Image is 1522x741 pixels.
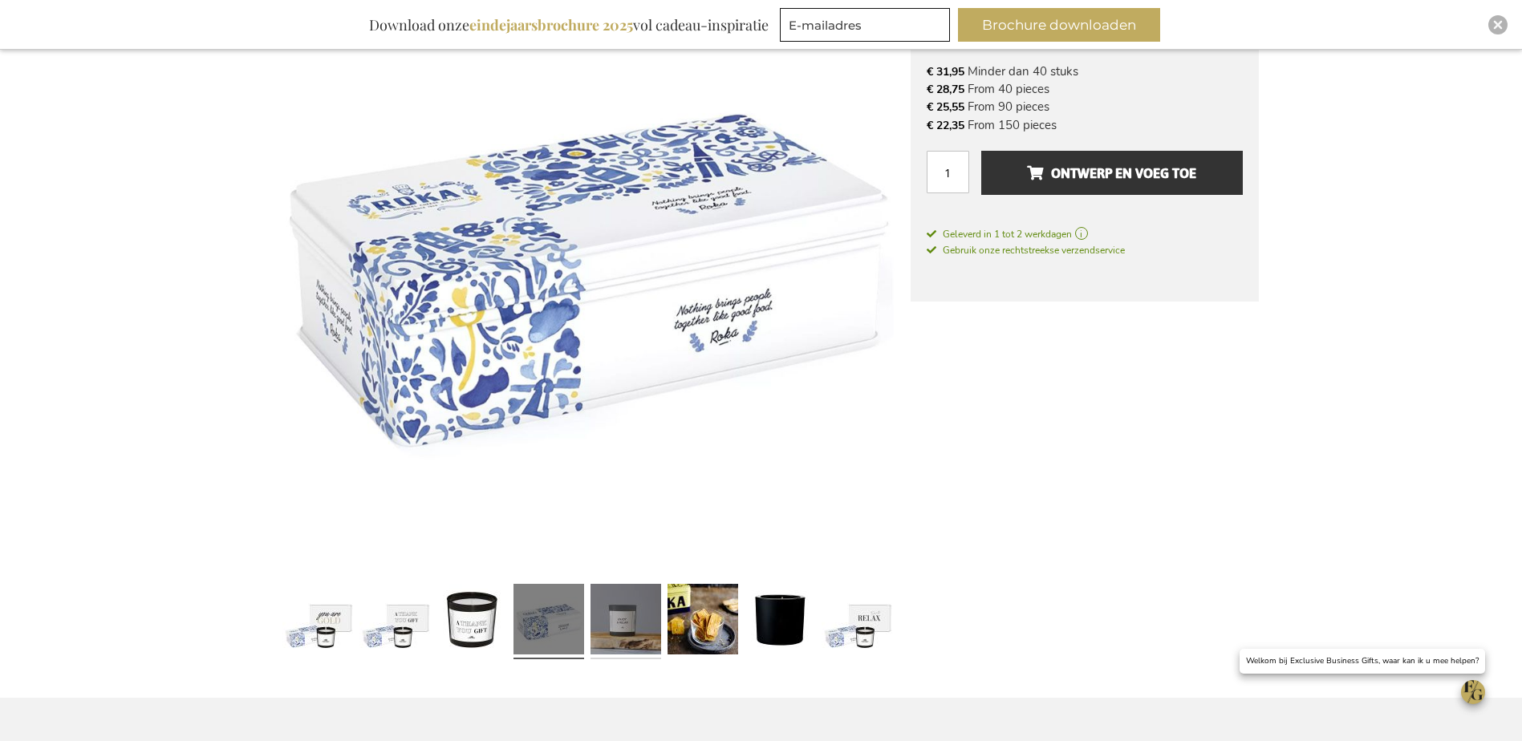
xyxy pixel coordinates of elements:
[513,577,584,666] a: Delft's Cosy Comfort Gift Set
[1488,15,1508,34] div: Close
[780,8,950,42] input: E-mailadres
[282,577,353,666] a: Delft's Cosy Comfort Gift Set
[927,64,964,79] span: € 31,95
[927,99,964,115] span: € 25,55
[1027,160,1196,186] span: Ontwerp en voeg toe
[1493,20,1503,30] img: Close
[591,577,661,666] a: Delft's Cosy Comfort Gift Set
[362,8,776,42] div: Download onze vol cadeau-inspiratie
[927,241,1125,257] a: Gebruik onze rechtstreekse verzendservice
[822,577,892,666] a: Delft's Cosy Comfort Gift Set
[958,8,1160,42] button: Brochure downloaden
[780,8,955,47] form: marketing offers and promotions
[927,80,1243,98] li: From 40 pieces
[436,577,507,666] a: Delft's Cosy Comfort Gift Set
[745,577,815,666] a: Delft's Cosy Comfort Gift Set
[927,118,964,133] span: € 22,35
[927,82,964,97] span: € 28,75
[927,116,1243,134] li: From 150 pieces
[927,244,1125,257] span: Gebruik onze rechtstreekse verzendservice
[927,227,1243,241] a: Geleverd in 1 tot 2 werkdagen
[927,151,969,193] input: Aantal
[668,577,738,666] a: Delft's Cosy Comfort Gift Set
[359,577,430,666] a: Delft's Cosy Comfort Gift Set
[469,15,633,34] b: eindejaarsbrochure 2025
[927,63,1243,80] li: Minder dan 40 stuks
[981,151,1242,195] button: Ontwerp en voeg toe
[927,98,1243,115] li: From 90 pieces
